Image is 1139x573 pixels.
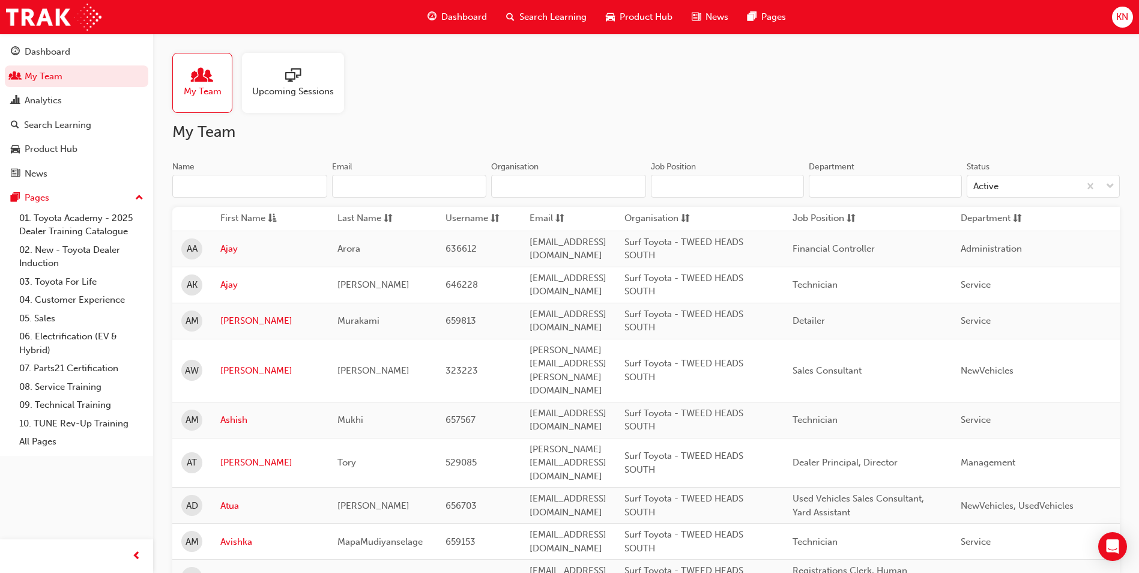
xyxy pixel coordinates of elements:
[25,191,49,205] div: Pages
[530,345,606,396] span: [PERSON_NAME][EMAIL_ADDRESS][PERSON_NAME][DOMAIN_NAME]
[14,378,148,396] a: 08. Service Training
[761,10,786,24] span: Pages
[530,211,553,226] span: Email
[530,408,606,432] span: [EMAIL_ADDRESS][DOMAIN_NAME]
[530,493,606,518] span: [EMAIL_ADDRESS][DOMAIN_NAME]
[446,315,476,326] span: 659813
[1098,532,1127,561] div: Open Intercom Messenger
[446,500,477,511] span: 656703
[793,493,924,518] span: Used Vehicles Sales Consultant, Yard Assistant
[973,180,999,193] div: Active
[220,456,319,470] a: [PERSON_NAME]
[961,315,991,326] span: Service
[220,499,319,513] a: Atua
[172,53,242,113] a: My Team
[187,278,198,292] span: AK
[187,456,197,470] span: AT
[793,243,875,254] span: Financial Controller
[446,414,476,425] span: 657567
[506,10,515,25] span: search-icon
[11,120,19,131] span: search-icon
[25,142,77,156] div: Product Hub
[705,10,728,24] span: News
[1013,211,1022,226] span: sorting-icon
[446,279,478,290] span: 646228
[14,327,148,359] a: 06. Electrification (EV & Hybrid)
[172,161,195,173] div: Name
[446,211,512,226] button: Usernamesorting-icon
[220,364,319,378] a: [PERSON_NAME]
[220,535,319,549] a: Avishka
[185,364,199,378] span: AW
[809,175,962,198] input: Department
[793,365,862,376] span: Sales Consultant
[1116,10,1128,24] span: KN
[14,241,148,273] a: 02. New - Toyota Dealer Induction
[5,114,148,136] a: Search Learning
[961,211,1027,226] button: Departmentsorting-icon
[497,5,596,29] a: search-iconSearch Learning
[337,457,356,468] span: Tory
[14,432,148,451] a: All Pages
[5,65,148,88] a: My Team
[337,211,403,226] button: Last Namesorting-icon
[793,211,859,226] button: Job Positionsorting-icon
[961,365,1014,376] span: NewVehicles
[11,95,20,106] span: chart-icon
[186,314,199,328] span: AM
[1112,7,1133,28] button: KN
[748,10,757,25] span: pages-icon
[961,500,1074,511] span: NewVehicles, UsedVehicles
[681,211,690,226] span: sorting-icon
[1106,179,1114,195] span: down-icon
[186,413,199,427] span: AM
[220,211,286,226] button: First Nameasc-icon
[620,10,672,24] span: Product Hub
[793,279,838,290] span: Technician
[624,529,743,554] span: Surf Toyota - TWEED HEADS SOUTH
[384,211,393,226] span: sorting-icon
[491,175,646,198] input: Organisation
[624,273,743,297] span: Surf Toyota - TWEED HEADS SOUTH
[14,209,148,241] a: 01. Toyota Academy - 2025 Dealer Training Catalogue
[961,279,991,290] span: Service
[446,243,477,254] span: 636612
[5,187,148,209] button: Pages
[682,5,738,29] a: news-iconNews
[624,408,743,432] span: Surf Toyota - TWEED HEADS SOUTH
[624,450,743,475] span: Surf Toyota - TWEED HEADS SOUTH
[491,161,539,173] div: Organisation
[651,175,804,198] input: Job Position
[186,535,199,549] span: AM
[14,414,148,433] a: 10. TUNE Rev-Up Training
[624,358,743,383] span: Surf Toyota - TWEED HEADS SOUTH
[337,211,381,226] span: Last Name
[11,193,20,204] span: pages-icon
[961,457,1015,468] span: Management
[337,365,409,376] span: [PERSON_NAME]
[961,243,1022,254] span: Administration
[809,161,854,173] div: Department
[793,211,844,226] span: Job Position
[337,315,379,326] span: Murakami
[738,5,796,29] a: pages-iconPages
[220,278,319,292] a: Ajay
[195,68,210,85] span: people-icon
[418,5,497,29] a: guage-iconDashboard
[5,138,148,160] a: Product Hub
[530,529,606,554] span: [EMAIL_ADDRESS][DOMAIN_NAME]
[961,414,991,425] span: Service
[24,118,91,132] div: Search Learning
[14,359,148,378] a: 07. Parts21 Certification
[220,211,265,226] span: First Name
[793,457,898,468] span: Dealer Principal, Director
[446,536,476,547] span: 659153
[285,68,301,85] span: sessionType_ONLINE_URL-icon
[651,161,696,173] div: Job Position
[14,291,148,309] a: 04. Customer Experience
[25,167,47,181] div: News
[132,549,141,564] span: prev-icon
[252,85,334,99] span: Upcoming Sessions
[5,89,148,112] a: Analytics
[446,211,488,226] span: Username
